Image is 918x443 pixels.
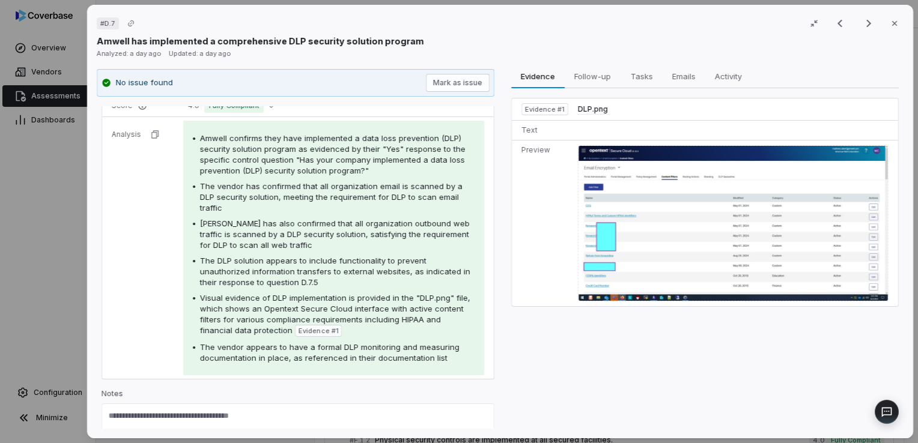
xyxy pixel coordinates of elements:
[183,98,279,113] button: 4.0Fully Compliant
[828,16,852,31] button: Previous result
[625,68,657,84] span: Tasks
[200,342,460,363] span: The vendor appears to have a formal DLP monitoring and measuring documentation in place, as refer...
[100,19,115,28] span: # D.7
[578,104,608,114] span: DLP.png
[710,68,746,84] span: Activity
[200,293,470,335] span: Visual evidence of DLP implementation is provided in the "DLP.png" file, which shows an Opentext ...
[169,49,231,58] span: Updated: a day ago
[511,140,573,306] td: Preview
[120,13,142,34] button: Copy link
[857,16,881,31] button: Next result
[204,98,264,113] span: Fully Compliant
[102,389,494,403] p: Notes
[200,218,470,250] span: [PERSON_NAME] has also confirmed that all organization outbound web traffic is scanned by a DLP s...
[116,77,173,89] p: No issue found
[97,49,162,58] span: Analyzed: a day ago
[511,120,573,140] td: Text
[578,104,608,115] button: DLP.png
[667,68,700,84] span: Emails
[524,104,564,114] span: Evidence # 1
[112,130,141,139] p: Analysis
[570,68,616,84] span: Follow-up
[112,101,169,110] p: Score
[200,181,463,212] span: The vendor has confirmed that all organization email is scanned by a DLP security solution, meeti...
[200,133,466,175] span: Amwell confirms they have implemented a data loss prevention (DLP) security solution program as e...
[425,74,489,92] button: Mark as issue
[516,68,559,84] span: Evidence
[97,35,424,47] p: Amwell has implemented a comprehensive DLP security solution program
[200,256,470,287] span: The DLP solution appears to include functionality to prevent unauthorized information transfers t...
[299,326,338,336] span: Evidence # 1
